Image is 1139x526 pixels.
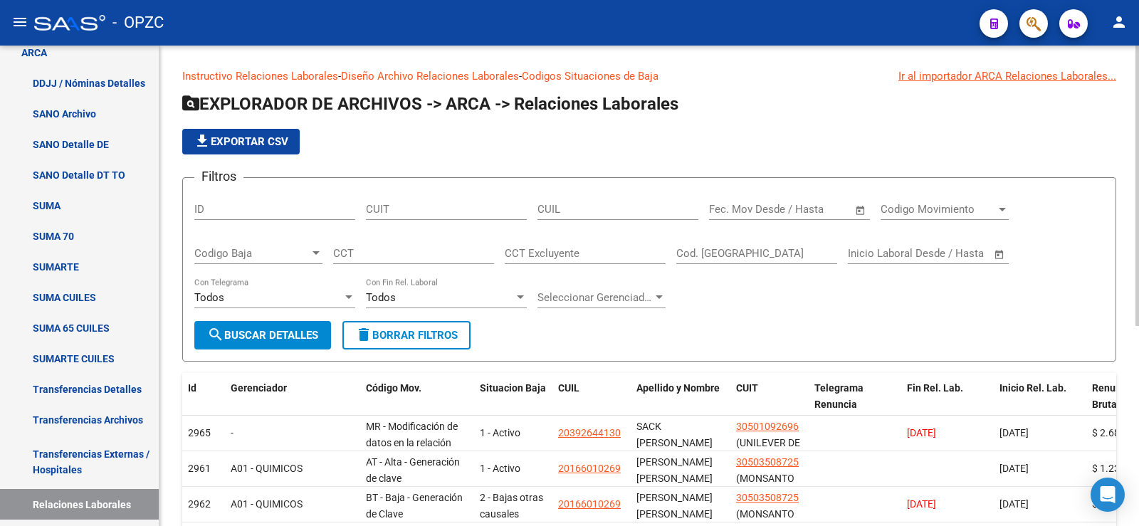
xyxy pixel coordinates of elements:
[231,427,233,438] span: -
[342,321,471,349] button: Borrar Filtros
[992,246,1008,263] button: Open calendar
[907,382,963,394] span: Fin Rel. Lab.
[480,382,546,394] span: Situacion Baja
[537,291,653,304] span: Seleccionar Gerenciador
[736,456,799,468] span: 30503508725
[1111,14,1128,31] mat-icon: person
[194,247,310,260] span: Codigo Baja
[558,382,579,394] span: CUIL
[194,321,331,349] button: Buscar Detalles
[366,492,463,520] span: BT - Baja - Generación de Clave
[480,427,520,438] span: 1 - Activo
[907,427,936,438] span: [DATE]
[853,202,869,219] button: Open calendar
[736,382,758,394] span: CUIT
[636,456,713,484] span: MARTINUCCI SERGIO FABIAN
[207,326,224,343] mat-icon: search
[730,373,809,436] datatable-header-cell: CUIT
[999,498,1029,510] span: [DATE]
[1092,463,1139,474] span: $ 1.230,35
[355,329,458,342] span: Borrar Filtros
[341,70,519,83] a: Diseño Archivo Relaciones Laborales
[188,463,211,474] span: 2961
[736,437,800,481] span: (UNILEVER DE ARGENTINA S A)
[999,463,1029,474] span: [DATE]
[552,373,631,436] datatable-header-cell: CUIL
[901,373,994,436] datatable-header-cell: Fin Rel. Lab.
[194,132,211,149] mat-icon: file_download
[366,291,396,304] span: Todos
[188,382,196,394] span: Id
[768,203,837,216] input: End date
[182,68,1116,84] p: - -
[231,463,303,474] span: A01 - QUIMICOS
[1091,478,1125,512] div: Open Intercom Messenger
[809,373,901,436] datatable-header-cell: Telegrama Renuncia
[194,135,288,148] span: Exportar CSV
[736,473,794,517] span: (MONSANTO ARGENTINA SRL)
[558,498,621,510] span: 20166010269
[736,421,799,432] span: 30501092696
[194,167,243,186] h3: Filtros
[112,7,164,38] span: - OPZC
[366,382,421,394] span: Código Mov.
[480,463,520,474] span: 1 - Activo
[736,492,799,503] span: 30503508725
[907,498,936,510] span: [DATE]
[881,203,996,216] span: Codigo Movimiento
[898,68,1116,84] div: Ir al importador ARCA Relaciones Laborales...
[182,94,678,114] span: EXPLORADOR DE ARCHIVOS -> ARCA -> Relaciones Laborales
[360,373,474,436] datatable-header-cell: Código Mov.
[907,247,976,260] input: End date
[182,70,338,83] a: Instructivo Relaciones Laborales
[522,70,658,83] a: Codigos Situaciones de Baja
[999,427,1029,438] span: [DATE]
[814,382,864,410] span: Telegrama Renuncia
[480,492,543,520] span: 2 - Bajas otras causales
[636,382,720,394] span: Apellido y Nombre
[709,203,755,216] input: Start date
[366,456,460,484] span: AT - Alta - Generación de clave
[194,291,224,304] span: Todos
[355,326,372,343] mat-icon: delete
[994,373,1086,436] datatable-header-cell: Inicio Rel. Lab.
[231,382,287,394] span: Gerenciador
[636,421,713,448] span: SACK JUAN PABLO
[11,14,28,31] mat-icon: menu
[558,463,621,474] span: 20166010269
[182,373,225,436] datatable-header-cell: Id
[182,129,300,154] button: Exportar CSV
[636,492,713,520] span: MARTINUCCI SERGIO FABIAN
[188,427,211,438] span: 2965
[225,373,360,436] datatable-header-cell: Gerenciador
[631,373,730,436] datatable-header-cell: Apellido y Nombre
[207,329,318,342] span: Buscar Detalles
[366,421,458,465] span: MR - Modificación de datos en la relación CUIT –CUIL
[999,382,1066,394] span: Inicio Rel. Lab.
[848,247,894,260] input: Start date
[188,498,211,510] span: 2962
[474,373,552,436] datatable-header-cell: Situacion Baja
[558,427,621,438] span: 20392644130
[231,498,303,510] span: A01 - QUIMICOS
